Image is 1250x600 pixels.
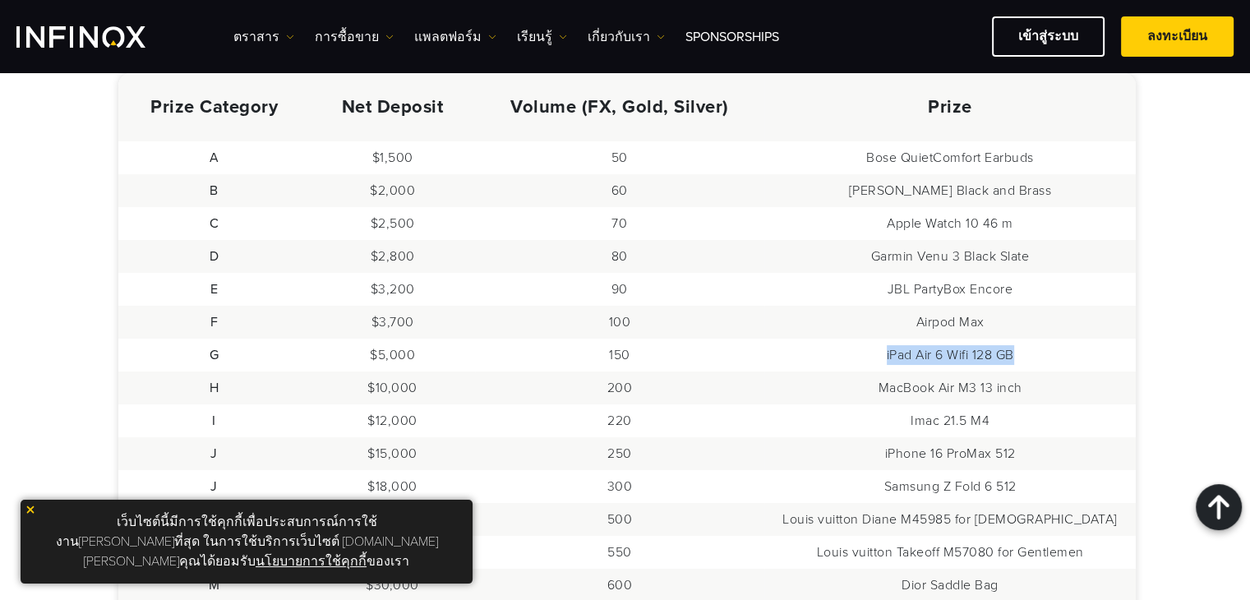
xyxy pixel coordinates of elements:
[118,141,311,174] td: A
[475,273,764,306] td: 90
[118,470,311,503] td: J
[118,207,311,240] td: C
[475,536,764,569] td: 550
[764,503,1136,536] td: Louis vuitton Diane M45985 for [DEMOGRAPHIC_DATA]
[764,437,1136,470] td: iPhone 16 ProMax 512
[310,141,474,174] td: $1,500
[315,27,394,47] a: การซื้อขาย
[764,339,1136,372] td: iPad Air 6 Wifi 128 GB
[118,339,311,372] td: G
[475,141,764,174] td: 50
[588,27,665,47] a: เกี่ยวกับเรา
[118,437,311,470] td: J
[475,404,764,437] td: 220
[475,207,764,240] td: 70
[764,470,1136,503] td: Samsung Z Fold 6 512
[685,27,779,47] a: Sponsorships
[475,240,764,273] td: 80
[764,306,1136,339] td: Airpod Max
[475,306,764,339] td: 100
[475,339,764,372] td: 150
[233,27,294,47] a: ตราสาร
[118,273,311,306] td: E
[992,16,1105,57] a: เข้าสู่ระบบ
[517,27,567,47] a: เรียนรู้
[29,508,464,575] p: เว็บไซต์นี้มีการใช้คุกกี้เพื่อประสบการณ์การใช้งาน[PERSON_NAME]ที่สุด ในการใช้บริการเว็บไซต์ [DOMA...
[764,207,1136,240] td: Apple Watch 10 46 m
[475,372,764,404] td: 200
[764,273,1136,306] td: JBL PartyBox Encore
[764,536,1136,569] td: Louis vuitton Takeoff M57080 for Gentlemen
[764,372,1136,404] td: MacBook Air M3 13 inch
[475,503,764,536] td: 500
[475,73,764,141] th: Volume (FX, Gold, Silver)
[1121,16,1234,57] a: ลงทะเบียน
[310,273,474,306] td: $3,200
[764,174,1136,207] td: [PERSON_NAME] Black and Brass
[118,306,311,339] td: F
[16,26,184,48] a: INFINOX Logo
[310,339,474,372] td: $5,000
[475,437,764,470] td: 250
[310,437,474,470] td: $15,000
[310,73,474,141] th: Net Deposit
[118,404,311,437] td: I
[256,553,367,570] a: นโยบายการใช้คุกกี้
[310,372,474,404] td: $10,000
[764,141,1136,174] td: Bose QuietComfort Earbuds
[25,504,36,515] img: yellow close icon
[310,404,474,437] td: $12,000
[310,306,474,339] td: $3,700
[310,470,474,503] td: $18,000
[310,240,474,273] td: $2,800
[310,174,474,207] td: $2,000
[764,240,1136,273] td: Garmin Venu 3 Black Slate
[118,174,311,207] td: B
[475,174,764,207] td: 60
[764,73,1136,141] th: Prize
[414,27,496,47] a: แพลตฟอร์ม
[118,73,311,141] th: Prize Category
[764,404,1136,437] td: Imac 21.5 M4
[310,207,474,240] td: $2,500
[118,372,311,404] td: H
[475,470,764,503] td: 300
[118,240,311,273] td: D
